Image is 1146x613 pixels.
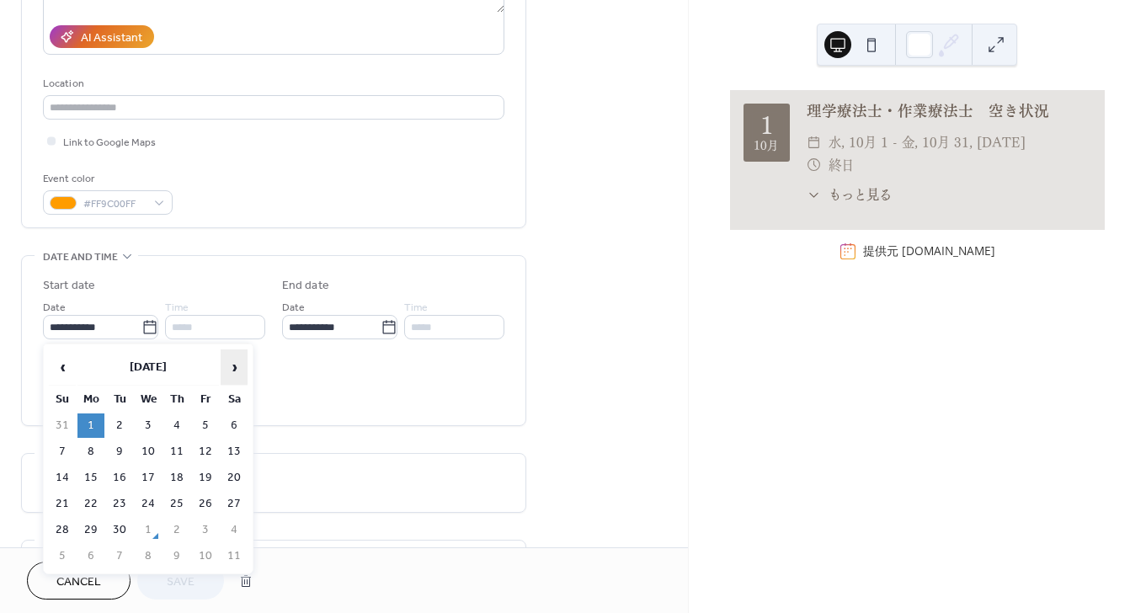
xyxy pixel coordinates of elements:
[192,466,219,490] td: 19
[135,466,162,490] td: 17
[807,131,822,153] div: ​
[221,518,248,542] td: 4
[135,440,162,464] td: 10
[106,492,133,516] td: 23
[49,466,76,490] td: 14
[163,544,190,568] td: 9
[106,440,133,464] td: 9
[50,25,154,48] button: AI Assistant
[163,413,190,438] td: 4
[807,185,822,205] div: ​
[49,440,76,464] td: 7
[77,387,104,412] th: Mo
[83,195,146,213] span: #FF9C00FF
[163,492,190,516] td: 25
[49,387,76,412] th: Su
[754,141,779,152] div: 10月
[77,413,104,438] td: 1
[760,114,773,137] div: 1
[77,440,104,464] td: 8
[221,544,248,568] td: 11
[163,518,190,542] td: 2
[77,492,104,516] td: 22
[43,248,118,266] span: Date and time
[77,544,104,568] td: 6
[221,413,248,438] td: 6
[221,492,248,516] td: 27
[221,350,247,384] span: ›
[106,413,133,438] td: 2
[163,387,190,412] th: Th
[902,243,995,259] a: [DOMAIN_NAME]
[221,466,248,490] td: 20
[106,518,133,542] td: 30
[81,29,142,47] div: AI Assistant
[106,387,133,412] th: Tu
[192,492,219,516] td: 26
[27,562,131,600] button: Cancel
[807,185,892,205] button: ​もっと見る
[192,413,219,438] td: 5
[135,413,162,438] td: 3
[135,492,162,516] td: 24
[807,154,822,176] div: ​
[163,440,190,464] td: 11
[49,492,76,516] td: 21
[135,518,162,542] td: 1
[63,134,156,152] span: Link to Google Maps
[829,131,1026,153] span: 水, 10月 1 - 金, 10月 31, [DATE]
[56,573,101,591] span: Cancel
[49,518,76,542] td: 28
[807,100,1091,122] div: 理学療法士・作業療法士 空き状況
[192,518,219,542] td: 3
[106,466,133,490] td: 16
[282,299,305,317] span: Date
[282,277,329,295] div: End date
[43,299,66,317] span: Date
[863,243,995,259] div: 提供元
[135,387,162,412] th: We
[77,466,104,490] td: 15
[77,349,219,386] th: [DATE]
[43,170,169,188] div: Event color
[404,299,428,317] span: Time
[165,299,189,317] span: Time
[49,413,76,438] td: 31
[829,154,854,176] span: 終日
[163,466,190,490] td: 18
[135,544,162,568] td: 8
[829,185,892,205] span: もっと見る
[192,544,219,568] td: 10
[50,350,75,384] span: ‹
[49,544,76,568] td: 5
[192,440,219,464] td: 12
[221,387,248,412] th: Sa
[106,544,133,568] td: 7
[77,518,104,542] td: 29
[43,75,501,93] div: Location
[192,387,219,412] th: Fr
[221,440,248,464] td: 13
[43,277,95,295] div: Start date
